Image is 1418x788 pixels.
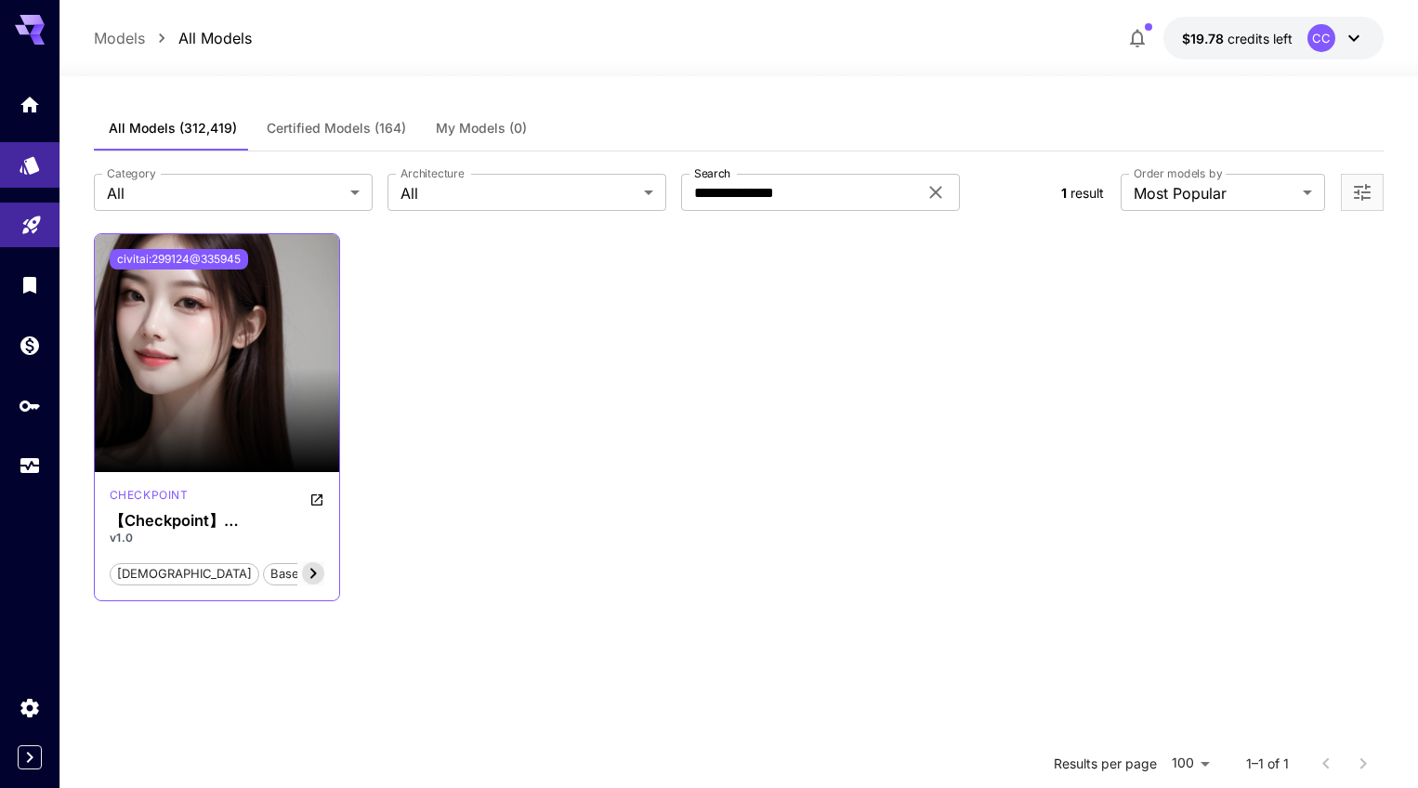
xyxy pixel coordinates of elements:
div: $19.77541 [1182,29,1293,48]
button: Open more filters [1351,181,1373,204]
p: checkpoint [110,487,189,504]
label: Architecture [400,165,464,181]
h3: 【Checkpoint】[DEMOGRAPHIC_DATA] Real Girl Mix [110,512,324,530]
div: Playground [20,207,43,230]
span: My Models (0) [436,120,527,137]
div: CC [1307,24,1335,52]
span: Certified Models (164) [267,120,406,137]
span: All [400,182,637,204]
span: $19.78 [1182,31,1228,46]
button: civitai:299124@335945 [110,249,248,269]
div: 【Checkpoint】Asian Real Girl Mix [110,512,324,530]
span: 1 [1061,185,1067,201]
label: Search [694,165,730,181]
div: Usage [19,454,41,478]
div: Wallet [19,334,41,357]
span: [DEMOGRAPHIC_DATA] [111,565,258,584]
div: API Keys [19,394,41,417]
span: base model [264,565,346,584]
span: credits left [1228,31,1293,46]
span: Most Popular [1134,182,1295,204]
p: v1.0 [110,530,324,546]
div: Settings [19,696,41,719]
span: result [1070,185,1104,201]
div: Home [19,93,41,116]
span: All [107,182,343,204]
div: 100 [1164,750,1216,777]
button: base model [263,561,347,585]
a: Models [94,27,145,49]
nav: breadcrumb [94,27,252,49]
div: SD 1.5 [110,487,189,509]
button: [DEMOGRAPHIC_DATA] [110,561,259,585]
a: All Models [178,27,252,49]
div: Library [19,273,41,296]
label: Category [107,165,156,181]
span: All Models (312,419) [109,120,237,137]
label: Order models by [1134,165,1222,181]
button: Open in CivitAI [309,487,324,509]
p: Results per page [1054,755,1157,773]
button: Expand sidebar [18,745,42,769]
div: Models [19,148,41,171]
p: 1–1 of 1 [1246,755,1289,773]
button: $19.77541CC [1163,17,1384,59]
